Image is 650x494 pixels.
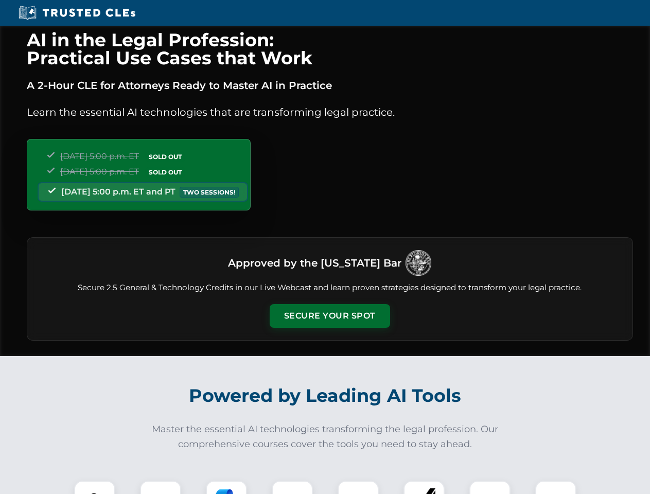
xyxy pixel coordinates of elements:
p: Master the essential AI technologies transforming the legal profession. Our comprehensive courses... [145,422,505,452]
p: Secure 2.5 General & Technology Credits in our Live Webcast and learn proven strategies designed ... [40,282,620,294]
span: SOLD OUT [145,151,185,162]
span: [DATE] 5:00 p.m. ET [60,167,139,177]
button: Secure Your Spot [270,304,390,328]
p: A 2-Hour CLE for Attorneys Ready to Master AI in Practice [27,77,633,94]
img: Logo [406,250,431,276]
img: Trusted CLEs [15,5,138,21]
span: SOLD OUT [145,167,185,178]
h1: AI in the Legal Profession: Practical Use Cases that Work [27,31,633,67]
h3: Approved by the [US_STATE] Bar [228,254,401,272]
p: Learn the essential AI technologies that are transforming legal practice. [27,104,633,120]
span: [DATE] 5:00 p.m. ET [60,151,139,161]
h2: Powered by Leading AI Tools [40,378,610,414]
